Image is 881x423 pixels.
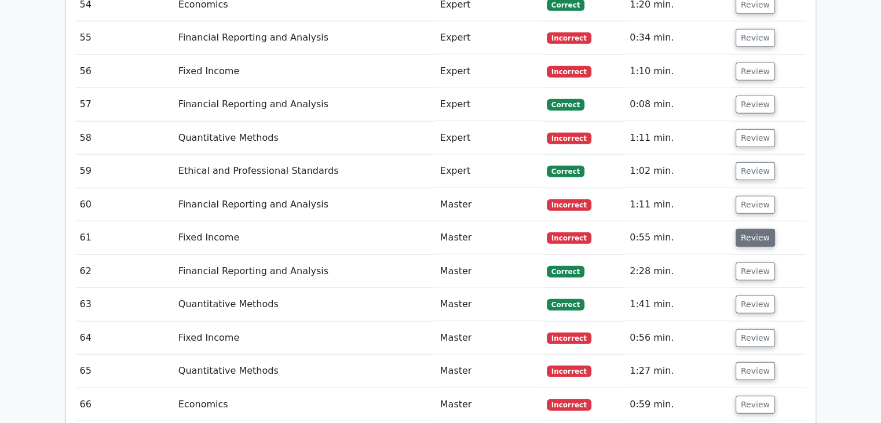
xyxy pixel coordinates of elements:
[625,188,731,221] td: 1:11 min.
[625,221,731,254] td: 0:55 min.
[736,63,775,81] button: Review
[547,32,591,44] span: Incorrect
[174,388,436,421] td: Economics
[436,355,542,388] td: Master
[736,296,775,313] button: Review
[436,155,542,188] td: Expert
[547,299,584,311] span: Correct
[547,199,591,211] span: Incorrect
[625,255,731,288] td: 2:28 min.
[736,96,775,114] button: Review
[436,88,542,121] td: Expert
[174,88,436,121] td: Financial Reporting and Analysis
[547,266,584,278] span: Correct
[75,88,174,121] td: 57
[625,355,731,388] td: 1:27 min.
[436,122,542,155] td: Expert
[625,88,731,121] td: 0:08 min.
[174,288,436,321] td: Quantitative Methods
[174,155,436,188] td: Ethical and Professional Standards
[75,355,174,388] td: 65
[436,188,542,221] td: Master
[625,21,731,54] td: 0:34 min.
[436,255,542,288] td: Master
[174,21,436,54] td: Financial Reporting and Analysis
[174,188,436,221] td: Financial Reporting and Analysis
[547,166,584,177] span: Correct
[736,29,775,47] button: Review
[736,362,775,380] button: Review
[625,288,731,321] td: 1:41 min.
[625,122,731,155] td: 1:11 min.
[436,288,542,321] td: Master
[625,322,731,355] td: 0:56 min.
[174,221,436,254] td: Fixed Income
[436,322,542,355] td: Master
[436,21,542,54] td: Expert
[625,155,731,188] td: 1:02 min.
[174,355,436,388] td: Quantitative Methods
[736,329,775,347] button: Review
[75,255,174,288] td: 62
[75,188,174,221] td: 60
[75,55,174,88] td: 56
[736,196,775,214] button: Review
[436,221,542,254] td: Master
[75,388,174,421] td: 66
[75,122,174,155] td: 58
[547,99,584,111] span: Correct
[436,388,542,421] td: Master
[75,155,174,188] td: 59
[625,388,731,421] td: 0:59 min.
[736,129,775,147] button: Review
[547,66,591,78] span: Incorrect
[625,55,731,88] td: 1:10 min.
[75,221,174,254] td: 61
[736,162,775,180] button: Review
[547,333,591,344] span: Incorrect
[75,288,174,321] td: 63
[75,322,174,355] td: 64
[174,122,436,155] td: Quantitative Methods
[736,396,775,414] button: Review
[736,262,775,280] button: Review
[547,133,591,144] span: Incorrect
[547,366,591,377] span: Incorrect
[736,229,775,247] button: Review
[547,232,591,244] span: Incorrect
[547,399,591,411] span: Incorrect
[174,255,436,288] td: Financial Reporting and Analysis
[174,322,436,355] td: Fixed Income
[174,55,436,88] td: Fixed Income
[75,21,174,54] td: 55
[436,55,542,88] td: Expert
